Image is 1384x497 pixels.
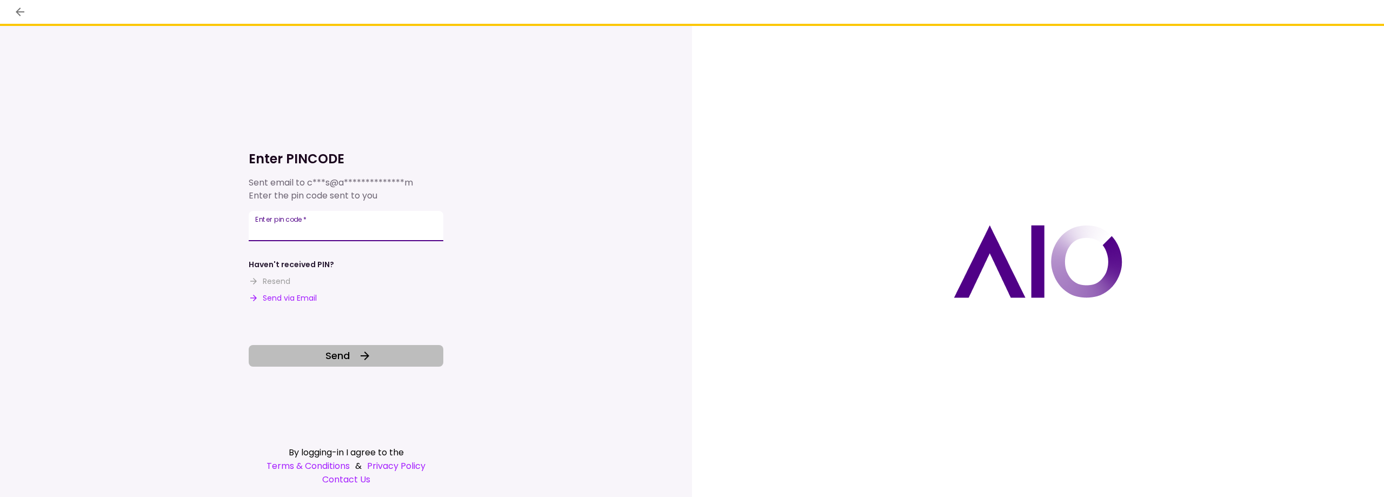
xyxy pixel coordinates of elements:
a: Contact Us [249,473,443,486]
h1: Enter PINCODE [249,150,443,168]
span: Send [325,348,350,363]
a: Privacy Policy [367,459,425,473]
button: Send via Email [249,293,317,304]
a: Terms & Conditions [267,459,350,473]
label: Enter pin code [255,215,307,224]
button: Send [249,345,443,367]
img: AIO logo [954,225,1122,298]
div: & [249,459,443,473]
button: back [11,3,29,21]
div: Haven't received PIN? [249,259,334,270]
button: Resend [249,276,290,287]
div: By logging-in I agree to the [249,446,443,459]
div: Sent email to Enter the pin code sent to you [249,176,443,202]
